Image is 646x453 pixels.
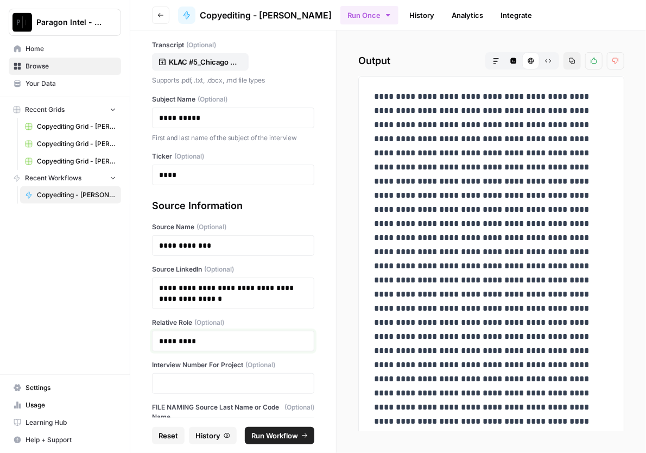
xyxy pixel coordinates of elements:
[152,133,314,143] p: First and last name of the subject of the interview
[9,40,121,58] a: Home
[152,402,314,422] label: FILE NAMING Source Last Name or Code Name
[358,52,624,70] h2: Output
[9,397,121,414] a: Usage
[9,414,121,431] a: Learning Hub
[178,7,332,24] a: Copyediting - [PERSON_NAME]
[26,418,116,427] span: Learning Hub
[36,17,102,28] span: Paragon Intel - Copyediting
[245,360,275,370] span: (Optional)
[9,431,121,449] button: Help + Support
[25,105,65,115] span: Recent Grids
[169,56,238,67] p: KLAC #5_Chicago Raw Transcript.docx
[245,427,314,444] button: Run Workflow
[12,12,32,32] img: Paragon Intel - Copyediting Logo
[26,44,116,54] span: Home
[152,427,185,444] button: Reset
[200,9,332,22] span: Copyediting - [PERSON_NAME]
[152,40,314,50] label: Transcript
[152,95,314,104] label: Subject Name
[9,75,121,92] a: Your Data
[198,95,227,104] span: (Optional)
[445,7,490,24] a: Analytics
[197,222,226,232] span: (Optional)
[20,118,121,135] a: Copyediting Grid - [PERSON_NAME]
[152,75,314,86] p: Supports .pdf, .txt, .docx, .md file types
[152,360,314,370] label: Interview Number For Project
[152,198,314,213] div: Source Information
[26,383,116,393] span: Settings
[20,135,121,153] a: Copyediting Grid - [PERSON_NAME]
[189,427,237,444] button: History
[152,152,314,161] label: Ticker
[20,153,121,170] a: Copyediting Grid - [PERSON_NAME]
[152,222,314,232] label: Source Name
[284,402,314,422] span: (Optional)
[195,430,220,441] span: History
[174,152,204,161] span: (Optional)
[403,7,441,24] a: History
[37,156,116,166] span: Copyediting Grid - [PERSON_NAME]
[340,6,398,24] button: Run Once
[152,318,314,328] label: Relative Role
[26,400,116,410] span: Usage
[37,190,116,200] span: Copyediting - [PERSON_NAME]
[204,265,234,274] span: (Optional)
[9,58,121,75] a: Browse
[494,7,539,24] a: Integrate
[152,53,249,71] button: KLAC #5_Chicago Raw Transcript.docx
[9,9,121,36] button: Workspace: Paragon Intel - Copyediting
[159,430,178,441] span: Reset
[9,170,121,186] button: Recent Workflows
[194,318,224,328] span: (Optional)
[26,435,116,445] span: Help + Support
[251,430,298,441] span: Run Workflow
[26,79,116,89] span: Your Data
[186,40,216,50] span: (Optional)
[25,173,81,183] span: Recent Workflows
[26,61,116,71] span: Browse
[20,186,121,204] a: Copyediting - [PERSON_NAME]
[152,265,314,274] label: Source LinkedIn
[37,139,116,149] span: Copyediting Grid - [PERSON_NAME]
[9,379,121,397] a: Settings
[37,122,116,131] span: Copyediting Grid - [PERSON_NAME]
[9,102,121,118] button: Recent Grids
